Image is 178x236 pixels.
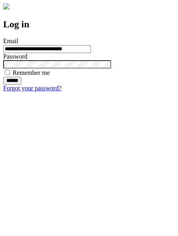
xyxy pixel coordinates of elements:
label: Email [3,38,18,44]
label: Remember me [13,69,50,76]
h2: Log in [3,19,175,30]
a: Forgot your password? [3,85,61,91]
label: Password [3,53,27,60]
img: logo-4e3dc11c47720685a147b03b5a06dd966a58ff35d612b21f08c02c0306f2b779.png [3,3,9,10]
